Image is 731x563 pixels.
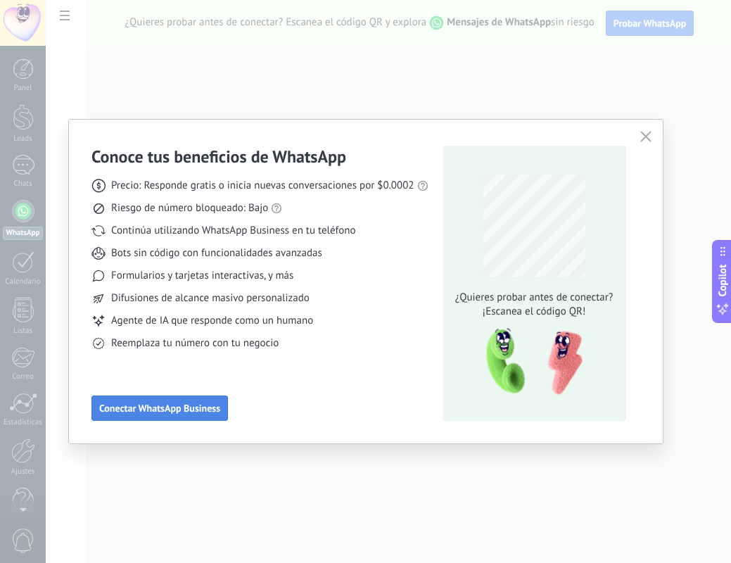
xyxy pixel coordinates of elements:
[99,403,220,413] span: Conectar WhatsApp Business
[111,201,268,215] span: Riesgo de número bloqueado: Bajo
[91,396,228,421] button: Conectar WhatsApp Business
[451,305,617,319] span: ¡Escanea el código QR!
[111,314,313,328] span: Agente de IA que responde como un humano
[716,265,730,297] span: Copilot
[111,291,310,305] span: Difusiones de alcance masivo personalizado
[451,291,617,305] span: ¿Quieres probar antes de conectar?
[474,324,585,400] img: qr-pic-1x.png
[111,269,293,283] span: Formularios y tarjetas interactivas, y más
[111,246,322,260] span: Bots sin código con funcionalidades avanzadas
[111,224,355,238] span: Continúa utilizando WhatsApp Business en tu teléfono
[111,179,414,193] span: Precio: Responde gratis o inicia nuevas conversaciones por $0.0002
[111,336,279,350] span: Reemplaza tu número con tu negocio
[91,146,346,167] h3: Conoce tus beneficios de WhatsApp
